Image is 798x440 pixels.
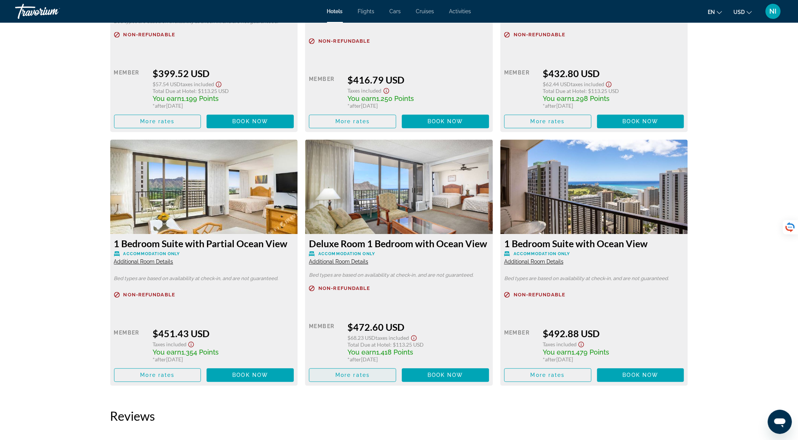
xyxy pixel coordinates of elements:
[402,368,489,382] button: Book now
[207,368,294,382] button: Book now
[335,372,370,378] span: More rates
[514,292,565,297] span: Non-refundable
[543,341,577,347] span: Taxes included
[531,118,565,124] span: More rates
[504,368,591,382] button: More rates
[708,6,722,17] button: Change language
[114,328,147,363] div: Member
[763,3,783,19] button: User Menu
[390,8,401,14] a: Cars
[305,139,493,234] img: a03dbf27-ca1c-4b38-b5cf-26d69b07ffee.jpeg
[597,368,684,382] button: Book now
[571,81,604,87] span: Taxes included
[504,328,537,363] div: Member
[153,348,181,356] span: You earn
[309,321,342,363] div: Member
[514,32,565,37] span: Non-refundable
[545,356,556,363] span: after
[623,118,659,124] span: Book now
[571,348,609,356] span: 1,479 Points
[140,372,174,378] span: More rates
[348,341,391,348] span: Total Due at Hotel
[543,102,684,109] div: * [DATE]
[382,85,391,94] button: Show Taxes and Fees disclaimer
[153,88,195,94] span: Total Due at Hotel
[545,102,556,109] span: after
[181,81,214,87] span: Taxes included
[309,115,396,128] button: More rates
[768,410,792,434] iframe: Кнопка для запуску вікна повідомлень
[531,372,565,378] span: More rates
[348,87,382,94] span: Taxes included
[504,259,563,265] span: Additional Room Details
[114,259,173,265] span: Additional Room Details
[335,118,370,124] span: More rates
[153,68,294,79] div: $399.52 USD
[604,79,613,88] button: Show Taxes and Fees disclaimer
[571,95,610,102] span: 1,298 Points
[181,95,219,102] span: 1,199 Points
[350,356,361,363] span: after
[114,68,147,109] div: Member
[348,321,489,333] div: $472.60 USD
[309,74,342,109] div: Member
[733,6,752,17] button: Change currency
[543,95,571,102] span: You earn
[350,102,361,109] span: after
[500,139,688,234] img: 68976c05-1ee9-41a2-87cb-304e6cc718f5.jpeg
[15,2,91,21] a: Travorium
[428,372,463,378] span: Book now
[123,292,175,297] span: Non-refundable
[733,9,745,15] span: USD
[153,88,294,94] div: : $113.25 USD
[514,251,570,256] span: Accommodation Only
[543,81,571,87] span: $62.44 USD
[309,259,368,265] span: Additional Room Details
[153,356,294,363] div: * [DATE]
[409,333,418,341] button: Show Taxes and Fees disclaimer
[318,39,370,43] span: Non-refundable
[377,348,414,356] span: 1,418 Points
[318,251,375,256] span: Accommodation Only
[327,8,343,14] a: Hotels
[232,118,268,124] span: Book now
[623,372,659,378] span: Book now
[155,102,166,109] span: after
[181,348,219,356] span: 1,354 Points
[348,341,489,348] div: : $113.25 USD
[348,335,376,341] span: $68.23 USD
[114,368,201,382] button: More rates
[153,95,181,102] span: You earn
[214,79,223,88] button: Show Taxes and Fees disclaimer
[377,95,414,102] span: 1,250 Points
[358,8,375,14] a: Flights
[543,356,684,363] div: * [DATE]
[449,8,471,14] a: Activities
[309,273,489,278] p: Bed types are based on availability at check-in, and are not guaranteed.
[543,88,684,94] div: : $113.25 USD
[348,102,489,109] div: * [DATE]
[402,115,489,128] button: Book now
[155,356,166,363] span: after
[597,115,684,128] button: Book now
[348,356,489,363] div: * [DATE]
[153,341,187,347] span: Taxes included
[153,328,294,339] div: $451.43 USD
[114,276,294,281] p: Bed types are based on availability at check-in, and are not guaranteed.
[428,118,463,124] span: Book now
[543,68,684,79] div: $432.80 USD
[348,95,377,102] span: You earn
[770,8,777,15] span: NI
[309,238,489,249] h3: Deluxe Room 1 Bedroom with Ocean View
[318,286,370,291] span: Non-refundable
[348,74,489,85] div: $416.79 USD
[416,8,434,14] a: Cruises
[504,115,591,128] button: More rates
[114,238,294,249] h3: 1 Bedroom Suite with Partial Ocean View
[123,32,175,37] span: Non-refundable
